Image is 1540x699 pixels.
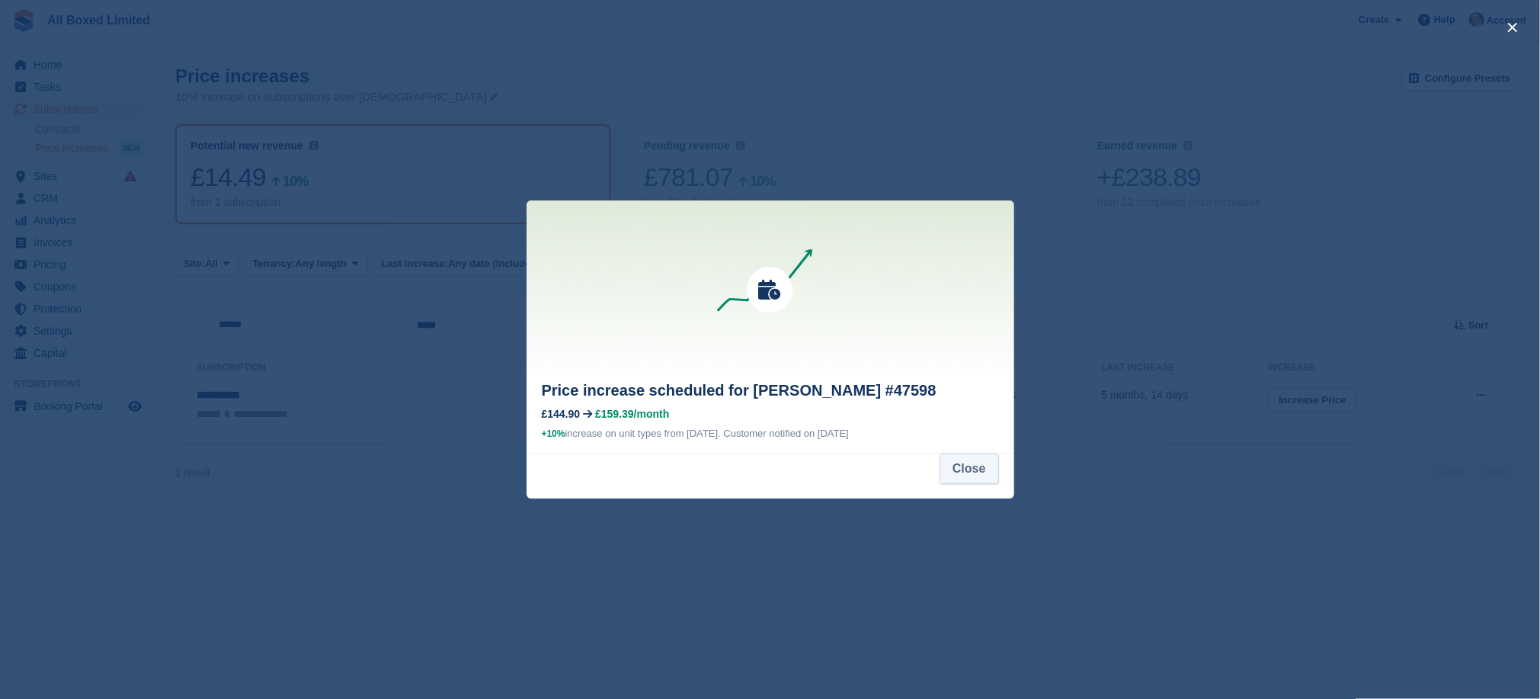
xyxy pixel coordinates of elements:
button: Close [940,454,999,484]
button: close [1500,15,1525,40]
span: Customer notified on [DATE] [723,428,849,439]
div: +10% [542,426,565,441]
span: increase on unit types from [DATE]. [542,428,721,439]
span: /month [634,408,670,420]
span: £159.39 [595,408,634,420]
h2: Price increase scheduled for [PERSON_NAME] #47598 [542,379,999,402]
div: £144.90 [542,408,581,420]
